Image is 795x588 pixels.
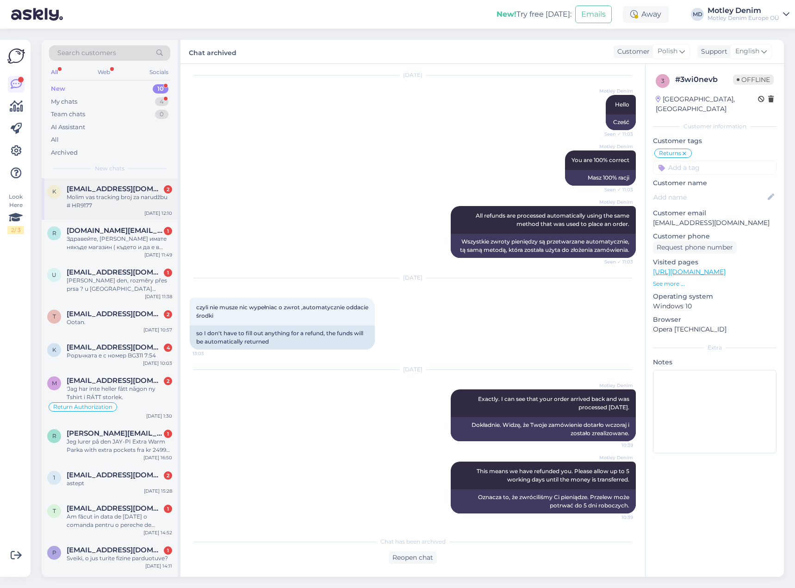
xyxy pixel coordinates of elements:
[164,546,172,555] div: 1
[615,101,629,108] span: Hello
[51,148,78,157] div: Archived
[196,304,370,319] span: czyli nie musze nic wypełniac o zwrot ,automatycznie oddacie środki
[67,185,163,193] span: kruno.dokic@gmail.com
[451,417,636,441] div: Dokładnie. Widzę, że Twoje zamówienie dotarło wczoraj i zostało zrealizowane.
[51,123,85,132] div: AI Assistant
[67,438,172,454] div: Jeg lurer på den JAY-PI Extra Warm Parka with extra pockets fra kr 2499 lyseblå har den innerlomm...
[51,97,77,106] div: My chats
[451,234,636,258] div: Wszystkie zwroty pieniędzy są przetwarzane automatycznie, tą samą metodą, która została użyta do ...
[598,442,633,449] span: 10:39
[477,468,631,483] span: This means we have refunded you. Please allow up to 5 working days until the money is transferred.
[190,325,375,350] div: so I don't have to fill out anything for a refund, the funds will be automatically returned
[598,454,633,461] span: Motley Denim
[7,193,24,234] div: Look Here
[598,131,633,138] span: Seen ✓ 11:03
[164,227,172,235] div: 1
[653,301,776,311] p: Windows 10
[598,88,633,94] span: Motley Denim
[691,8,704,21] div: MD
[144,251,172,258] div: [DATE] 11:49
[67,276,172,293] div: [PERSON_NAME] den, rozměry přes prsa ? u [GEOGRAPHIC_DATA] největší velikosti ?
[653,257,776,267] p: Visited pages
[733,75,774,85] span: Offline
[153,84,168,94] div: 10
[380,538,446,546] span: Chat has been archived
[52,549,56,556] span: p
[155,97,168,106] div: 4
[658,46,677,56] span: Polish
[7,226,24,234] div: 2 / 3
[190,274,636,282] div: [DATE]
[67,376,163,385] span: mattias.schonning@gmail.com
[143,326,172,333] div: [DATE] 10:57
[598,186,633,193] span: Seen ✓ 11:03
[53,474,55,481] span: 1
[67,546,163,554] span: pirmasmoniy@gmail.com
[653,268,726,276] a: [URL][DOMAIN_NAME]
[653,315,776,325] p: Browser
[67,471,163,479] span: 1948denes@gmail.com
[155,110,168,119] div: 0
[164,310,172,319] div: 2
[653,325,776,334] p: Opera [TECHNICAL_ID]
[598,514,633,521] span: 10:39
[95,164,124,173] span: New chats
[653,208,776,218] p: Customer email
[659,150,681,156] span: Returns
[164,430,172,438] div: 1
[476,212,631,227] span: All refunds are processed automatically using the same method that was used to place an order.
[67,479,172,488] div: astept
[653,122,776,131] div: Customer information
[735,46,759,56] span: English
[67,310,163,318] span: tiit.kruusalu@gmail.com
[653,241,737,254] div: Request phone number
[656,94,758,114] div: [GEOGRAPHIC_DATA], [GEOGRAPHIC_DATA]
[145,293,172,300] div: [DATE] 11:38
[389,551,437,564] div: Reopen chat
[478,395,631,411] span: Exactly. I can see that your order arrived back and was processed [DATE].
[653,136,776,146] p: Customer tags
[189,45,236,58] label: Chat archived
[575,6,612,23] button: Emails
[143,529,172,536] div: [DATE] 14:52
[565,170,636,186] div: Masz 100% racji
[144,210,172,217] div: [DATE] 12:10
[143,360,172,367] div: [DATE] 10:03
[51,135,59,144] div: All
[653,218,776,228] p: [EMAIL_ADDRESS][DOMAIN_NAME]
[145,563,172,569] div: [DATE] 14:11
[708,14,779,22] div: Motley Denim Europe OÜ
[697,47,727,56] div: Support
[451,489,636,513] div: Oznacza to, że zwróciliśmy Ci pieniądze. Przelew może potrwać do 5 dni roboczych.
[143,454,172,461] div: [DATE] 16:50
[164,377,172,385] div: 2
[51,110,85,119] div: Team chats
[52,432,56,439] span: r
[193,350,227,357] span: 13:03
[51,84,65,94] div: New
[653,231,776,241] p: Customer phone
[598,199,633,206] span: Motley Denim
[598,143,633,150] span: Motley Denim
[190,365,636,374] div: [DATE]
[614,47,650,56] div: Customer
[67,343,163,351] span: kamitmc@abv.bg
[57,48,116,58] span: Search customers
[144,488,172,494] div: [DATE] 15:28
[148,66,170,78] div: Socials
[653,357,776,367] p: Notes
[653,161,776,175] input: Add a tag
[164,185,172,194] div: 2
[52,271,56,278] span: u
[164,269,172,277] div: 1
[52,188,56,195] span: k
[53,507,56,514] span: t
[67,235,172,251] div: Здравейте, [PERSON_NAME] имате някъде магазин ( където и да е в [GEOGRAPHIC_DATA] ) в който може ...
[67,554,172,563] div: Sveiki, o jus turite fizine parduotuve?
[653,178,776,188] p: Customer name
[598,382,633,389] span: Motley Denim
[571,156,629,163] span: You are 100% correct
[598,258,633,265] span: Seen ✓ 11:03
[67,318,172,326] div: Ootan.
[67,513,172,529] div: Am făcut in data de [DATE] o comanda pentru o pereche de pantofi Jomos, cu plata la ridicare din ...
